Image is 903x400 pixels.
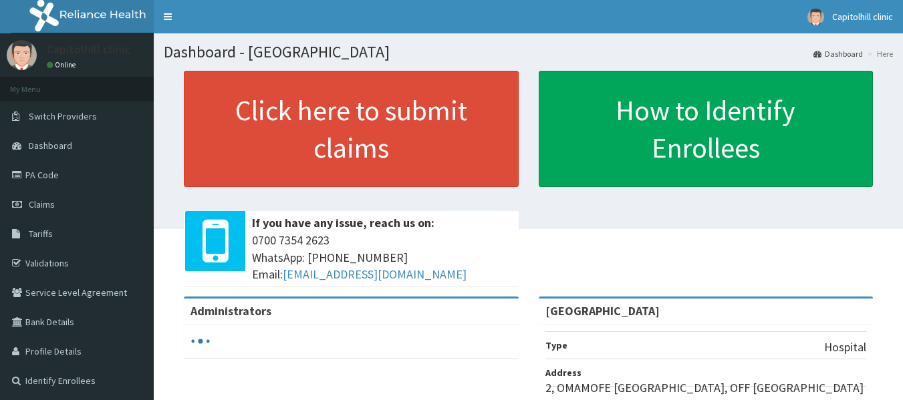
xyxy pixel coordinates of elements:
strong: [GEOGRAPHIC_DATA] [545,303,660,319]
span: Claims [29,198,55,210]
b: If you have any issue, reach us on: [252,215,434,230]
p: Hospital [824,339,866,356]
span: Dashboard [29,140,72,152]
span: 0700 7354 2623 WhatsApp: [PHONE_NUMBER] Email: [252,232,512,283]
b: Administrators [190,303,271,319]
a: [EMAIL_ADDRESS][DOMAIN_NAME] [283,266,467,282]
li: Here [864,48,893,59]
svg: audio-loading [190,331,211,351]
a: Online [47,60,79,69]
h1: Dashboard - [GEOGRAPHIC_DATA] [164,43,893,61]
span: Tariffs [29,228,53,240]
img: User Image [807,9,824,25]
span: Capitolhill clinic [832,11,893,23]
span: Switch Providers [29,110,97,122]
b: Address [545,367,582,379]
a: Dashboard [813,48,863,59]
img: User Image [7,40,37,70]
a: Click here to submit claims [184,71,519,187]
a: How to Identify Enrollees [539,71,874,187]
p: Capitolhill clinic [47,43,130,55]
b: Type [545,339,567,351]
